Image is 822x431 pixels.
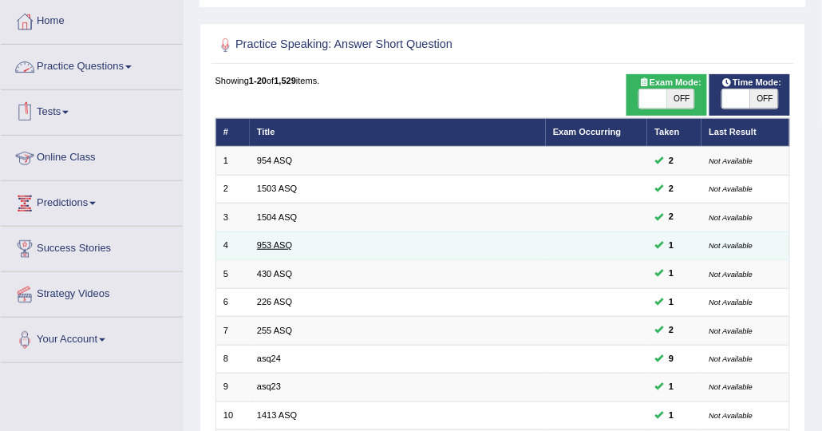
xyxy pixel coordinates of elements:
[215,74,791,87] div: Showing of items.
[257,212,297,222] a: 1504 ASQ
[257,410,297,420] a: 1413 ASQ
[634,76,707,90] span: Exam Mode:
[647,118,701,146] th: Taken
[215,204,250,231] td: 3
[1,136,183,176] a: Online Class
[215,118,250,146] th: #
[701,118,790,146] th: Last Result
[257,354,281,363] a: asq24
[250,118,546,146] th: Title
[274,76,296,85] b: 1,529
[626,74,707,116] div: Show exams occurring in exams
[664,380,679,394] span: You can still take this question
[709,241,753,250] small: Not Available
[215,35,572,56] h2: Practice Speaking: Answer Short Question
[215,401,250,429] td: 10
[215,147,250,175] td: 1
[553,127,621,136] a: Exam Occurring
[709,382,753,391] small: Not Available
[215,317,250,345] td: 7
[709,411,753,420] small: Not Available
[709,156,753,165] small: Not Available
[257,184,297,193] a: 1503 ASQ
[709,270,753,279] small: Not Available
[1,318,183,358] a: Your Account
[750,89,778,109] span: OFF
[709,213,753,222] small: Not Available
[215,231,250,259] td: 4
[1,45,183,85] a: Practice Questions
[709,298,753,306] small: Not Available
[709,326,753,335] small: Not Available
[667,89,695,109] span: OFF
[215,374,250,401] td: 9
[257,326,292,335] a: 255 ASQ
[664,295,679,310] span: You can still take this question
[664,210,679,224] span: You can still take this question
[257,382,281,391] a: asq23
[709,354,753,363] small: Not Available
[215,260,250,288] td: 5
[664,154,679,168] span: You can still take this question
[717,76,787,90] span: Time Mode:
[664,323,679,338] span: You can still take this question
[257,240,292,250] a: 953 ASQ
[664,182,679,196] span: You can still take this question
[1,181,183,221] a: Predictions
[664,267,679,281] span: You can still take this question
[257,156,292,165] a: 954 ASQ
[249,76,267,85] b: 1-20
[257,269,292,279] a: 430 ASQ
[664,239,679,253] span: You can still take this question
[1,272,183,312] a: Strategy Videos
[1,90,183,130] a: Tests
[215,345,250,373] td: 8
[257,297,292,306] a: 226 ASQ
[664,409,679,423] span: You can still take this question
[709,184,753,193] small: Not Available
[1,227,183,267] a: Success Stories
[215,175,250,203] td: 2
[664,352,679,366] span: You can still take this question
[215,288,250,316] td: 6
